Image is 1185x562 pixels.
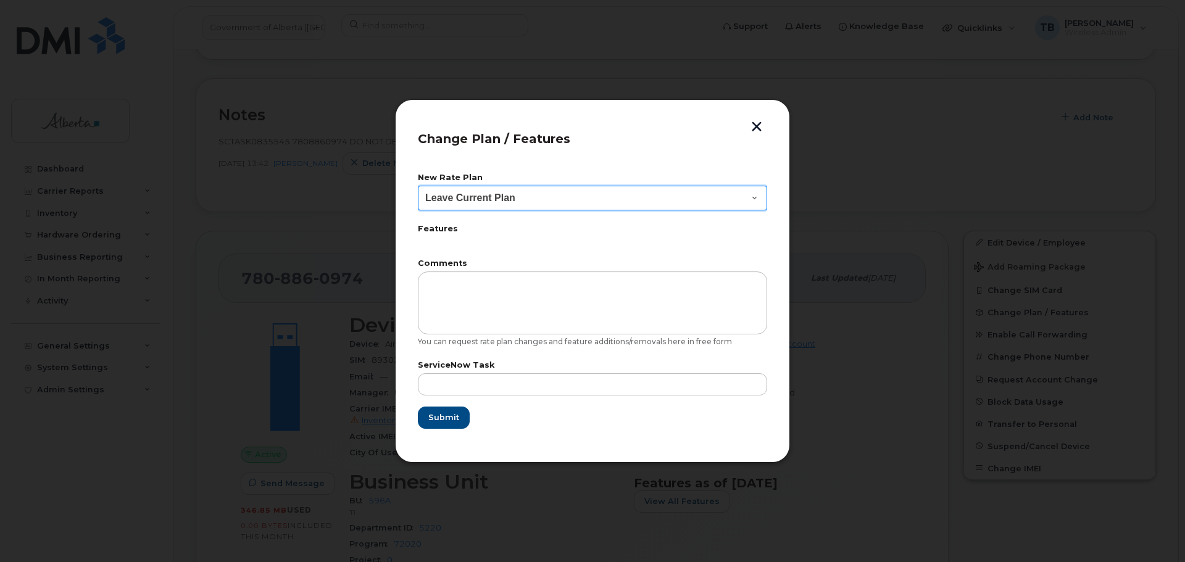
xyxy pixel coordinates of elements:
span: Change Plan / Features [418,131,570,146]
span: Submit [428,411,459,423]
label: New Rate Plan [418,174,767,182]
div: You can request rate plan changes and feature additions/removals here in free form [418,337,767,347]
label: Features [418,225,767,233]
button: Submit [418,407,470,429]
label: Comments [418,260,767,268]
label: ServiceNow Task [418,362,767,370]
